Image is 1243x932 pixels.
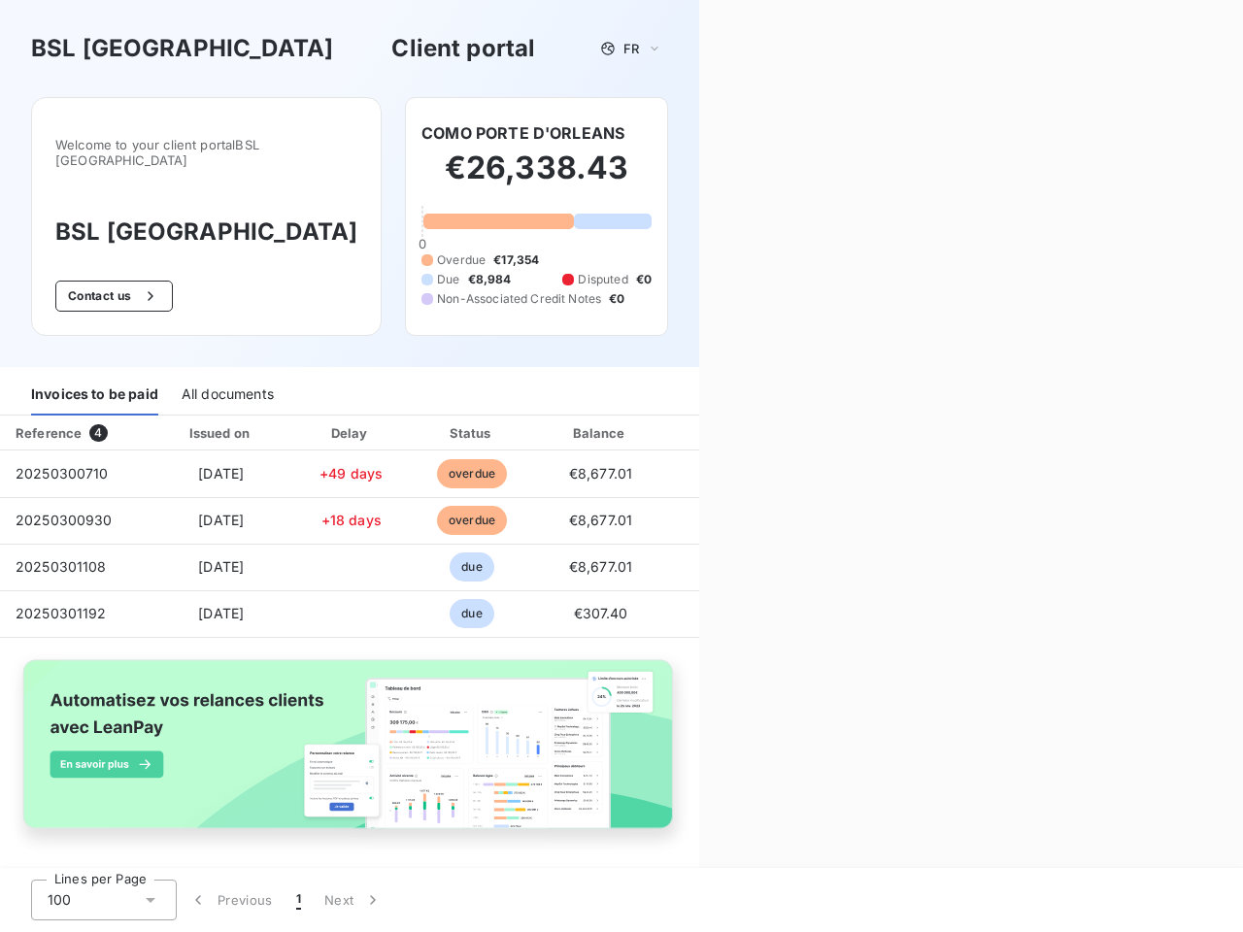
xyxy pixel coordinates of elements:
[16,558,107,575] span: 20250301108
[16,605,107,621] span: 20250301192
[182,375,274,416] div: All documents
[574,605,628,621] span: €307.40
[609,290,624,308] span: €0
[450,552,493,582] span: due
[198,465,244,482] span: [DATE]
[450,599,493,628] span: due
[31,375,158,416] div: Invoices to be paid
[319,465,383,482] span: +49 days
[55,215,357,250] h3: BSL [GEOGRAPHIC_DATA]
[569,558,632,575] span: €8,677.01
[313,880,394,920] button: Next
[421,149,652,207] h2: €26,338.43
[672,423,770,443] div: PDF
[31,31,333,66] h3: BSL [GEOGRAPHIC_DATA]
[8,649,691,857] img: banner
[468,271,512,288] span: €8,984
[321,512,382,528] span: +18 days
[89,424,107,442] span: 4
[636,271,652,288] span: €0
[419,236,426,251] span: 0
[154,423,288,443] div: Issued on
[437,271,459,288] span: Due
[437,290,601,308] span: Non-Associated Credit Notes
[48,890,71,910] span: 100
[437,459,507,488] span: overdue
[55,281,173,312] button: Contact us
[16,425,82,441] div: Reference
[198,512,244,528] span: [DATE]
[437,506,507,535] span: overdue
[177,880,285,920] button: Previous
[198,605,244,621] span: [DATE]
[16,512,113,528] span: 20250300930
[16,465,109,482] span: 20250300710
[493,251,539,269] span: €17,354
[296,423,407,443] div: Delay
[569,512,632,528] span: €8,677.01
[538,423,664,443] div: Balance
[415,423,530,443] div: Status
[437,251,486,269] span: Overdue
[569,465,632,482] span: €8,677.01
[198,558,244,575] span: [DATE]
[55,137,357,168] span: Welcome to your client portal BSL [GEOGRAPHIC_DATA]
[421,121,624,145] h6: COMO PORTE D'ORLEANS
[578,271,627,288] span: Disputed
[285,880,313,920] button: 1
[296,890,301,910] span: 1
[623,41,639,56] span: FR
[391,31,535,66] h3: Client portal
